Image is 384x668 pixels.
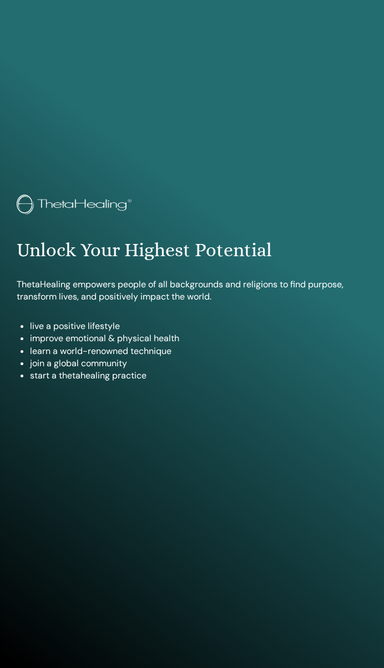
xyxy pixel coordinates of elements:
[30,320,367,332] li: live a positive lifestyle
[30,357,367,370] li: join a global community
[17,278,367,303] p: ThetaHealing empowers people of all backgrounds and religions to find purpose, transform lives, a...
[30,332,367,345] li: improve emotional & physical health
[30,345,367,357] li: learn a world-renowned technique
[17,239,367,262] h1: Unlock Your Highest Potential
[30,370,367,382] li: start a thetahealing practice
